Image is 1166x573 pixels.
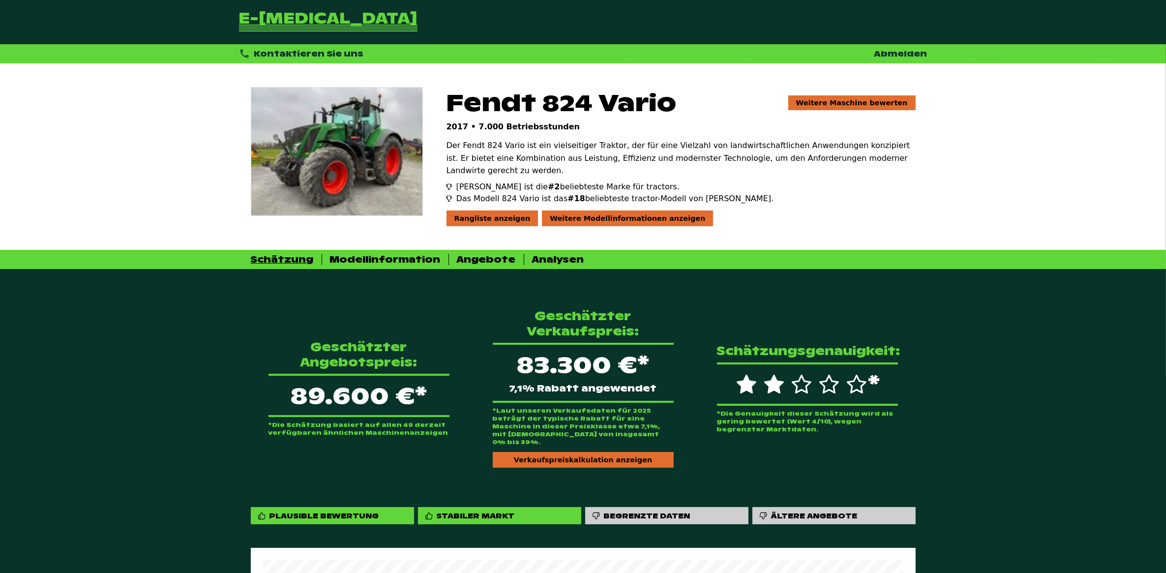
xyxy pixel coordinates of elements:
p: 89.600 €* [269,374,449,417]
span: #2 [548,182,560,191]
div: Ältere Angebote [752,507,916,524]
div: Ältere Angebote [771,511,858,520]
span: Das Modell 824 Vario ist das beliebteste tractor-Modell von [PERSON_NAME]. [456,193,774,205]
div: Modellinformation [330,254,441,265]
span: Fendt 824 Vario [447,87,677,118]
span: [PERSON_NAME] ist die beliebteste Marke für tractors. [456,181,680,193]
div: Weitere Modellinformationen anzeigen [542,211,713,226]
a: Zurück zur Startseite [239,12,418,32]
div: Angebote [457,254,516,265]
div: Stabiler Markt [418,507,581,524]
a: Abmelden [874,49,927,59]
p: Schätzungsgenauigkeit: [717,343,898,359]
p: Geschätzter Verkaufspreis: [493,308,674,339]
p: *Die Genauigkeit dieser Schätzung wird als gering bewertet (Wert 4/10), wegen begrenzter Marktdaten. [717,410,898,433]
p: Geschätzter Angebotspreis: [269,339,449,370]
div: Verkaufspreiskalkulation anzeigen [493,452,674,468]
div: Rangliste anzeigen [447,211,538,226]
span: #18 [568,194,585,203]
p: Der Fendt 824 Vario ist ein vielseitiger Traktor, der für eine Vielzahl von landwirtschaftlichen ... [447,139,916,177]
div: Kontaktieren Sie uns [239,48,364,60]
div: 83.300 €* [493,343,674,403]
div: Begrenzte Daten [604,511,690,520]
p: *Laut unseren Verkaufsdaten für 2025 beträgt der typische Rabatt für eine Maschine in dieser Prei... [493,407,674,446]
span: 7,1% Rabatt angewendet [509,384,657,393]
a: Weitere Maschine bewerten [788,95,916,110]
p: 2017 • 7.000 Betriebsstunden [447,122,916,131]
span: Kontaktieren Sie uns [254,49,363,59]
div: Plausible Bewertung [269,511,379,520]
div: Begrenzte Daten [585,507,748,524]
div: Stabiler Markt [437,511,515,520]
div: Analysen [532,254,584,265]
div: Plausible Bewertung [251,507,414,524]
div: Schätzung [251,254,314,265]
p: *Die Schätzung basiert auf allen 49 derzeit verfügbaren ähnlichen Maschinenanzeigen [269,421,449,437]
img: Fendt 824 Vario ProfiPlus [251,88,422,215]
